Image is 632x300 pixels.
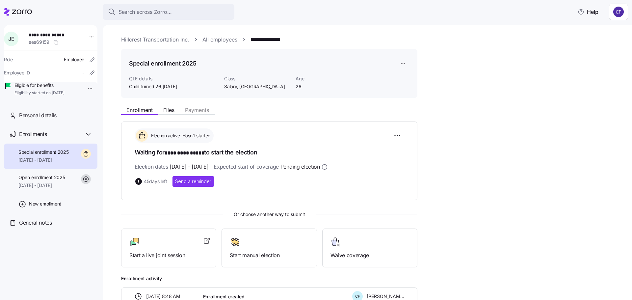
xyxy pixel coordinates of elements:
[18,149,69,155] span: Special enrollment 2025
[203,293,245,300] span: Enrollment created
[29,39,49,45] span: eee69159
[19,111,57,120] span: Personal details
[121,275,417,282] span: Enrollment activity
[296,83,362,90] span: 26
[330,251,409,259] span: Waive coverage
[296,75,362,82] span: Age
[129,59,197,68] h1: Special enrollment 2025
[146,293,180,300] span: [DATE] 8:48 AM
[578,8,598,16] span: Help
[280,163,320,171] span: Pending election
[64,56,84,63] span: Employee
[18,182,65,189] span: [DATE] - [DATE]
[8,36,14,41] span: J E
[613,7,624,17] img: 7d4a9558da78dc7654dde66b79f71a2e
[172,176,214,187] button: Send a reminder
[29,201,61,207] span: New enrollment
[170,163,208,171] span: [DATE] - [DATE]
[4,69,30,76] span: Employee ID
[185,107,209,113] span: Payments
[129,251,208,259] span: Start a live joint session
[4,56,13,63] span: Role
[230,251,308,259] span: Start manual election
[202,36,237,44] a: All employees
[149,132,211,139] span: Election active: Hasn't started
[129,83,177,90] span: Child turned 26 ,
[175,178,211,185] span: Send a reminder
[18,157,69,163] span: [DATE] - [DATE]
[355,295,360,298] span: C F
[118,8,172,16] span: Search across Zorro...
[144,178,167,185] span: 45 days left
[224,83,290,90] span: Salary, [GEOGRAPHIC_DATA]
[163,107,174,113] span: Files
[367,293,404,300] span: [PERSON_NAME]
[224,75,290,82] span: Class
[135,163,208,171] span: Election dates
[129,75,219,82] span: QLE details
[214,163,328,171] span: Expected start of coverage
[126,107,153,113] span: Enrollment
[121,211,417,218] span: Or choose another way to submit
[163,83,177,90] span: [DATE]
[572,5,604,18] button: Help
[103,4,234,20] button: Search across Zorro...
[18,174,65,181] span: Open enrollment 2025
[14,90,65,96] span: Eligibility started on [DATE]
[19,219,52,227] span: General notes
[121,36,189,44] a: Hillcrest Transportation Inc.
[82,69,84,76] span: -
[19,130,47,138] span: Enrollments
[135,148,404,157] h1: Waiting for to start the election
[14,82,65,89] span: Eligible for benefits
